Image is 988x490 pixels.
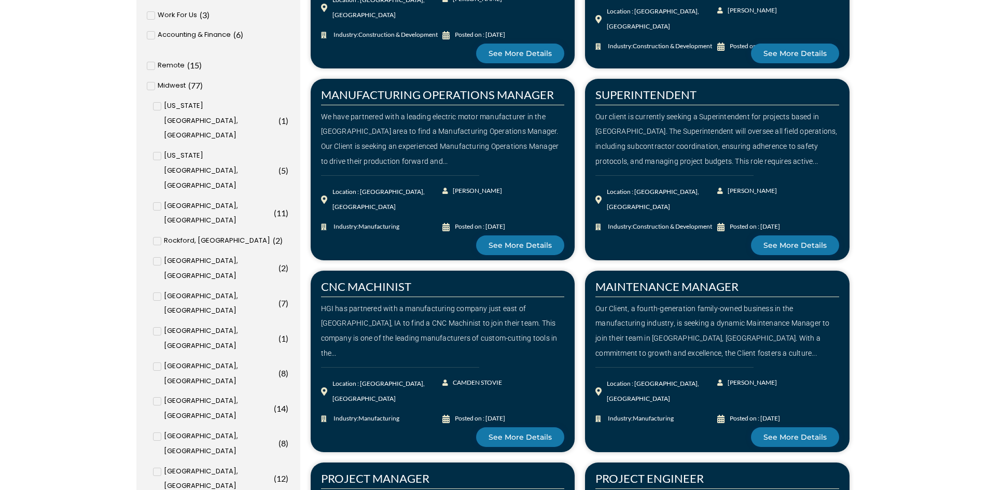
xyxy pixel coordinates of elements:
[730,219,780,234] div: Posted on : [DATE]
[450,375,502,390] span: CAMDEN STOVIE
[321,27,443,43] a: Industry:Construction & Development
[199,60,202,70] span: )
[730,411,780,426] div: Posted on : [DATE]
[274,403,276,413] span: (
[633,222,712,230] span: Construction & Development
[717,184,778,199] a: [PERSON_NAME]
[279,116,281,125] span: (
[279,438,281,448] span: (
[633,414,674,422] span: Manufacturing
[158,27,231,43] span: Accounting & Finance
[276,473,286,483] span: 12
[273,235,275,245] span: (
[595,109,839,169] div: Our client is currently seeking a Superintendent for projects based in [GEOGRAPHIC_DATA]. The Sup...
[164,324,276,354] span: [GEOGRAPHIC_DATA], [GEOGRAPHIC_DATA]
[281,298,286,308] span: 7
[455,27,505,43] div: Posted on : [DATE]
[274,208,276,218] span: (
[276,403,286,413] span: 14
[607,376,717,407] div: Location : [GEOGRAPHIC_DATA], [GEOGRAPHIC_DATA]
[164,148,276,193] span: [US_STATE][GEOGRAPHIC_DATA], [GEOGRAPHIC_DATA]
[595,411,717,426] a: Industry:Manufacturing
[455,411,505,426] div: Posted on : [DATE]
[358,31,438,38] span: Construction & Development
[332,185,443,215] div: Location : [GEOGRAPHIC_DATA], [GEOGRAPHIC_DATA]
[236,30,241,39] span: 6
[489,50,552,57] span: See More Details
[331,411,399,426] span: Industry:
[281,165,286,175] span: 5
[286,263,288,273] span: )
[331,27,438,43] span: Industry:
[279,333,281,343] span: (
[202,10,207,20] span: 3
[607,185,717,215] div: Location : [GEOGRAPHIC_DATA], [GEOGRAPHIC_DATA]
[358,414,399,422] span: Manufacturing
[286,403,288,413] span: )
[476,427,564,447] a: See More Details
[605,411,674,426] span: Industry:
[281,263,286,273] span: 2
[286,298,288,308] span: )
[279,263,281,273] span: (
[476,235,564,255] a: See More Details
[279,165,281,175] span: (
[321,411,443,426] a: Industry:Manufacturing
[725,184,777,199] span: [PERSON_NAME]
[281,368,286,378] span: 8
[164,99,276,143] span: [US_STATE][GEOGRAPHIC_DATA], [GEOGRAPHIC_DATA]
[725,3,777,18] span: [PERSON_NAME]
[358,222,399,230] span: Manufacturing
[276,208,286,218] span: 11
[595,279,739,293] a: MAINTENANCE MANAGER
[286,438,288,448] span: )
[763,50,827,57] span: See More Details
[751,427,839,447] a: See More Details
[275,235,280,245] span: 2
[207,10,210,20] span: )
[281,438,286,448] span: 8
[321,109,565,169] div: We have partnered with a leading electric motor manufacturer in the [GEOGRAPHIC_DATA] area to fin...
[187,60,190,70] span: (
[331,219,399,234] span: Industry:
[286,116,288,125] span: )
[442,184,503,199] a: [PERSON_NAME]
[281,333,286,343] span: 1
[489,433,552,441] span: See More Details
[717,375,778,390] a: [PERSON_NAME]
[321,279,411,293] a: CNC MACHINIST
[164,254,276,284] span: [GEOGRAPHIC_DATA], [GEOGRAPHIC_DATA]
[233,30,236,39] span: (
[751,235,839,255] a: See More Details
[751,44,839,63] a: See More Details
[279,298,281,308] span: (
[595,219,717,234] a: Industry:Construction & Development
[200,10,202,20] span: (
[286,368,288,378] span: )
[595,301,839,361] div: Our Client, a fourth-generation family-owned business in the manufacturing industry, is seeking a...
[158,78,186,93] span: Midwest
[489,242,552,249] span: See More Details
[164,359,276,389] span: [GEOGRAPHIC_DATA], [GEOGRAPHIC_DATA]
[280,235,283,245] span: )
[763,242,827,249] span: See More Details
[450,184,502,199] span: [PERSON_NAME]
[158,58,185,73] span: Remote
[321,301,565,361] div: HGI has partnered with a manufacturing company just east of [GEOGRAPHIC_DATA], IA to find a CNC M...
[717,3,778,18] a: [PERSON_NAME]
[281,116,286,125] span: 1
[164,199,271,229] span: [GEOGRAPHIC_DATA], [GEOGRAPHIC_DATA]
[725,375,777,390] span: [PERSON_NAME]
[164,233,270,248] span: Rockford, [GEOGRAPHIC_DATA]
[763,433,827,441] span: See More Details
[164,289,276,319] span: [GEOGRAPHIC_DATA], [GEOGRAPHIC_DATA]
[158,8,197,23] span: Work For Us
[286,473,288,483] span: )
[190,60,199,70] span: 15
[286,333,288,343] span: )
[191,80,200,90] span: 77
[279,368,281,378] span: (
[286,208,288,218] span: )
[241,30,243,39] span: )
[321,471,429,485] a: PROJECT MANAGER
